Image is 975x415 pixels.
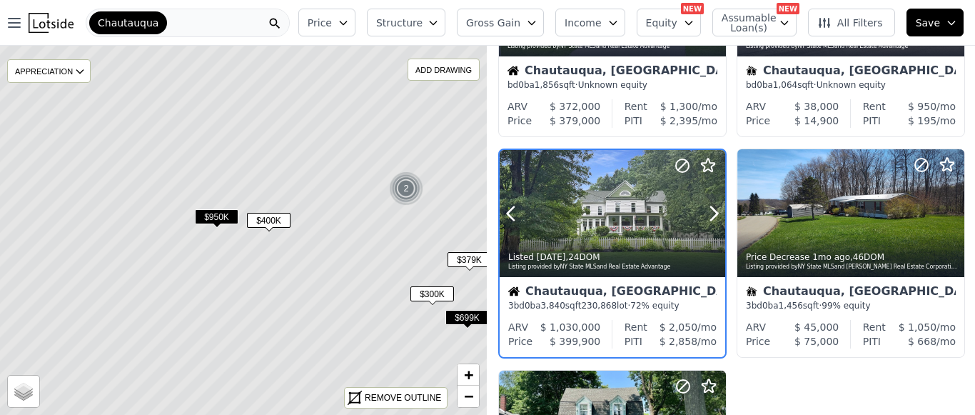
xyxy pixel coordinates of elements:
[886,99,956,114] div: /mo
[508,320,528,334] div: ARV
[773,80,797,90] span: 1,064
[298,9,355,36] button: Price
[376,16,422,30] span: Structure
[660,101,698,112] span: $ 1,300
[746,99,766,114] div: ARV
[906,9,964,36] button: Save
[8,376,39,407] a: Layers
[881,114,956,128] div: /mo
[660,321,697,333] span: $ 2,050
[507,114,532,128] div: Price
[365,391,441,404] div: REMOVE OUTLINE
[863,320,886,334] div: Rent
[195,209,238,224] span: $950K
[367,9,445,36] button: Structure
[642,114,717,128] div: /mo
[712,9,797,36] button: Assumable Loan(s)
[647,320,717,334] div: /mo
[498,149,725,359] a: Listed [DATE],24DOMListing provided byNY State MLSand Real Estate AdvantageHouseChautauqua, [GEOG...
[808,9,895,36] button: All Filters
[464,387,473,405] span: −
[541,301,565,311] span: 3,840
[660,115,698,126] span: $ 2,395
[863,334,881,349] div: PITI
[537,252,566,262] time: 2025-08-01 20:43
[195,209,238,230] div: $950K
[625,334,642,349] div: PITI
[508,263,718,271] div: Listing provided by NY State MLS and Real Estate Advantage
[647,99,717,114] div: /mo
[642,334,717,349] div: /mo
[445,310,489,331] div: $699K
[464,366,473,384] span: +
[722,13,767,33] span: Assumable Loan(s)
[812,252,850,262] time: 2025-07-22 18:34
[625,99,647,114] div: Rent
[625,320,647,334] div: Rent
[448,252,491,273] div: $379K
[448,252,491,267] span: $379K
[535,80,559,90] span: 1,856
[881,334,956,349] div: /mo
[660,336,697,347] span: $ 2,858
[29,13,74,33] img: Lotside
[550,336,600,347] span: $ 399,900
[863,114,881,128] div: PITI
[458,386,479,407] a: Zoom out
[410,286,454,307] div: $300K
[908,115,936,126] span: $ 195
[565,16,602,30] span: Income
[247,213,291,228] span: $400K
[681,3,704,14] div: NEW
[7,59,91,83] div: APPRECIATION
[794,336,839,347] span: $ 75,000
[746,114,770,128] div: Price
[458,364,479,386] a: Zoom in
[555,9,625,36] button: Income
[794,321,839,333] span: $ 45,000
[746,300,956,311] div: 3 bd 0 ba sqft · 99% equity
[508,300,717,311] div: 3 bd 0 ba sqft lot · 72% equity
[550,115,600,126] span: $ 379,000
[508,251,718,263] div: Listed , 24 DOM
[540,321,601,333] span: $ 1,030,000
[908,101,936,112] span: $ 950
[389,171,424,206] img: g1.png
[779,301,803,311] span: 1,456
[746,65,757,76] img: Mobile
[886,320,956,334] div: /mo
[445,310,489,325] span: $699K
[308,16,332,30] span: Price
[507,65,717,79] div: Chautauqua, [GEOGRAPHIC_DATA]
[899,321,936,333] span: $ 1,050
[746,320,766,334] div: ARV
[817,16,883,30] span: All Filters
[98,16,158,30] span: Chautauqua
[507,99,527,114] div: ARV
[389,171,423,206] div: 2
[737,149,964,359] a: Price Decrease 1mo ago,46DOMListing provided byNY State MLSand [PERSON_NAME] Real Estate Corporat...
[550,101,600,112] span: $ 372,000
[625,114,642,128] div: PITI
[746,263,957,271] div: Listing provided by NY State MLS and [PERSON_NAME] Real Estate Corporation
[794,101,839,112] span: $ 38,000
[507,42,719,51] div: Listing provided by NY State MLS and Real Estate Advantage
[746,286,757,297] img: Mobile
[247,213,291,234] div: $400K
[908,336,936,347] span: $ 668
[916,16,940,30] span: Save
[581,301,617,311] span: 230,868
[746,79,956,91] div: bd 0 ba sqft · Unknown equity
[746,65,956,79] div: Chautauqua, [GEOGRAPHIC_DATA]
[508,286,717,300] div: Chautauqua, [GEOGRAPHIC_DATA]
[408,59,479,80] div: ADD DRAWING
[466,16,520,30] span: Gross Gain
[646,16,677,30] span: Equity
[508,334,532,349] div: Price
[507,79,717,91] div: bd 0 ba sqft · Unknown equity
[746,286,956,300] div: Chautauqua, [GEOGRAPHIC_DATA]
[637,9,701,36] button: Equity
[746,42,957,51] div: Listing provided by NY State MLS and Real Estate Advantage
[507,65,519,76] img: House
[457,9,544,36] button: Gross Gain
